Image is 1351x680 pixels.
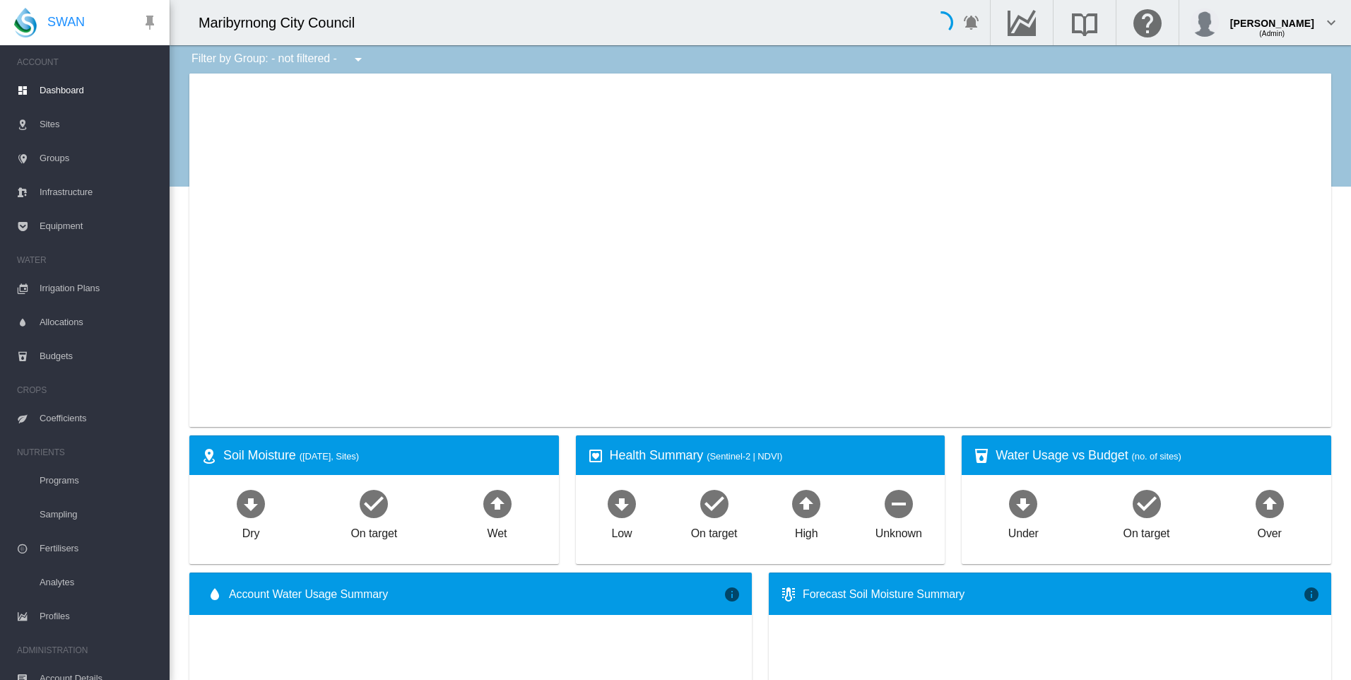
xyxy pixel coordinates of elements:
md-icon: icon-arrow-up-bold-circle [1253,486,1287,520]
div: On target [1123,520,1170,541]
span: Groups [40,141,158,175]
md-icon: Click here for help [1131,14,1164,31]
span: ACCOUNT [17,51,158,74]
div: Maribyrnong City Council [199,13,367,33]
div: Soil Moisture [223,447,548,464]
md-icon: icon-arrow-down-bold-circle [605,486,639,520]
img: profile.jpg [1191,8,1219,37]
md-icon: icon-map-marker-radius [201,447,218,464]
md-icon: icon-arrow-down-bold-circle [234,486,268,520]
div: Wet [488,520,507,541]
span: Infrastructure [40,175,158,209]
span: Sites [40,107,158,141]
span: Programs [40,464,158,498]
span: WATER [17,249,158,271]
div: Under [1008,520,1039,541]
span: Sampling [40,498,158,532]
md-icon: icon-menu-down [350,51,367,68]
div: On target [350,520,397,541]
span: Allocations [40,305,158,339]
md-icon: Go to the Data Hub [1005,14,1039,31]
div: On target [691,520,738,541]
md-icon: icon-information [724,586,741,603]
span: Account Water Usage Summary [229,587,724,602]
span: ADMINISTRATION [17,639,158,662]
span: Coefficients [40,401,158,435]
md-icon: icon-thermometer-lines [780,586,797,603]
img: SWAN-Landscape-Logo-Colour-drop.png [14,8,37,37]
md-icon: icon-arrow-down-bold-circle [1006,486,1040,520]
md-icon: icon-information [1303,586,1320,603]
span: (Admin) [1259,30,1285,37]
span: Analytes [40,565,158,599]
button: icon-bell-ring [957,8,986,37]
span: Profiles [40,599,158,633]
md-icon: icon-cup-water [973,447,990,464]
div: High [795,520,818,541]
button: icon-menu-down [344,45,372,74]
md-icon: Search the knowledge base [1068,14,1102,31]
div: Low [611,520,632,541]
span: Irrigation Plans [40,271,158,305]
md-icon: icon-pin [141,14,158,31]
span: Equipment [40,209,158,243]
md-icon: icon-checkbox-marked-circle [357,486,391,520]
md-icon: icon-chevron-down [1323,14,1340,31]
md-icon: icon-checkbox-marked-circle [697,486,731,520]
span: Fertilisers [40,532,158,565]
div: [PERSON_NAME] [1230,11,1314,25]
md-icon: icon-water [206,586,223,603]
div: Dry [242,520,260,541]
md-icon: icon-minus-circle [882,486,916,520]
span: (Sentinel-2 | NDVI) [707,451,782,462]
div: Health Summary [610,447,934,464]
span: Dashboard [40,74,158,107]
span: NUTRIENTS [17,441,158,464]
div: Filter by Group: - not filtered - [181,45,377,74]
md-icon: icon-checkbox-marked-circle [1130,486,1164,520]
div: Over [1258,520,1282,541]
div: Unknown [875,520,922,541]
div: Forecast Soil Moisture Summary [803,587,1303,602]
md-icon: icon-heart-box-outline [587,447,604,464]
md-icon: icon-arrow-up-bold-circle [480,486,514,520]
md-icon: icon-bell-ring [963,14,980,31]
span: Budgets [40,339,158,373]
div: Water Usage vs Budget [996,447,1320,464]
md-icon: icon-arrow-up-bold-circle [789,486,823,520]
span: SWAN [47,13,85,31]
span: CROPS [17,379,158,401]
span: (no. of sites) [1132,451,1181,462]
span: ([DATE], Sites) [300,451,359,462]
